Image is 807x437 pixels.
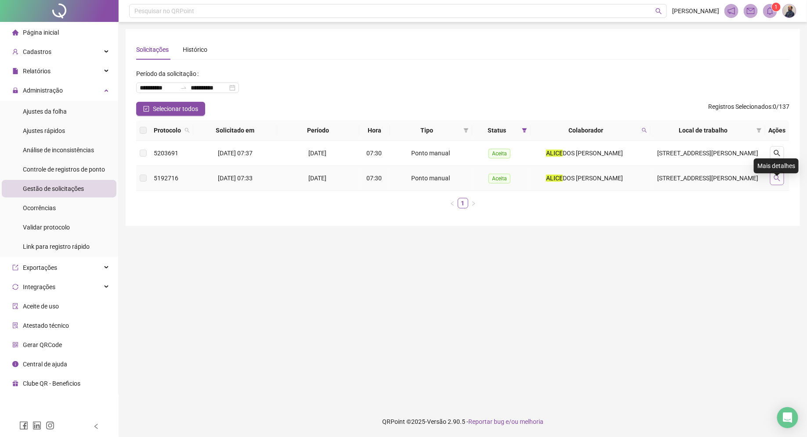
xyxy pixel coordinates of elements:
[775,4,778,10] span: 1
[563,175,623,182] span: DOS [PERSON_NAME]
[654,125,753,135] span: Local de trabalho
[23,87,63,94] span: Administração
[522,128,527,133] span: filter
[33,421,41,430] span: linkedin
[12,29,18,36] span: home
[19,421,28,430] span: facebook
[23,127,65,134] span: Ajustes rápidos
[468,418,543,425] span: Reportar bug e/ou melhoria
[23,303,59,310] span: Aceite de uso
[755,124,764,137] span: filter
[468,198,479,208] button: right
[727,7,735,15] span: notification
[136,67,202,81] label: Período da solicitação
[774,175,781,182] span: search
[12,49,18,55] span: user-add
[458,198,468,208] a: 1
[777,407,798,428] div: Open Intercom Messenger
[23,341,62,348] span: Gerar QRCode
[12,342,18,348] span: qrcode
[458,198,468,208] li: 1
[23,380,80,387] span: Clube QR - Beneficios
[411,150,450,157] span: Ponto manual
[563,150,623,157] span: DOS [PERSON_NAME]
[119,406,807,437] footer: QRPoint © 2025 - 2.90.5 -
[769,125,786,135] div: Ações
[23,283,55,290] span: Integrações
[534,125,638,135] span: Colaborador
[218,175,253,182] span: [DATE] 07:33
[23,224,70,231] span: Validar protocolo
[12,284,18,290] span: sync
[180,84,187,91] span: to
[772,3,781,11] sup: 1
[359,120,390,141] th: Hora
[450,201,455,206] span: left
[23,147,94,154] span: Análise de inconsistências
[23,264,57,271] span: Exportações
[12,87,18,93] span: lock
[23,68,51,75] span: Relatórios
[447,198,458,208] button: left
[143,106,149,112] span: check-square
[12,68,18,74] span: file
[277,120,359,141] th: Período
[154,150,178,157] span: 5203691
[185,128,190,133] span: search
[463,128,469,133] span: filter
[23,166,105,173] span: Controle de registros de ponto
[154,125,181,135] span: Protocolo
[23,185,84,192] span: Gestão de solicitações
[471,201,476,206] span: right
[136,45,169,54] div: Solicitações
[774,150,781,157] span: search
[308,150,326,157] span: [DATE]
[520,124,529,137] span: filter
[23,108,67,115] span: Ajustes da folha
[12,380,18,387] span: gift
[546,150,563,157] mark: ALICE
[651,166,765,191] td: [STREET_ADDRESS][PERSON_NAME]
[23,29,59,36] span: Página inicial
[93,423,99,430] span: left
[708,103,771,110] span: Registros Selecionados
[23,361,67,368] span: Central de ajuda
[12,303,18,309] span: audit
[366,175,382,182] span: 07:30
[153,104,198,114] span: Selecionar todos
[218,150,253,157] span: [DATE] 07:37
[394,125,460,135] span: Tipo
[651,141,765,166] td: [STREET_ADDRESS][PERSON_NAME]
[640,124,649,137] span: search
[427,418,446,425] span: Versão
[411,175,450,182] span: Ponto manual
[193,120,277,141] th: Solicitado em
[708,102,789,116] span: : 0 / 137
[180,84,187,91] span: swap-right
[642,128,647,133] span: search
[447,198,458,208] li: Página anterior
[766,7,774,15] span: bell
[23,322,69,329] span: Atestado técnico
[12,361,18,367] span: info-circle
[489,174,510,183] span: Aceita
[23,48,51,55] span: Cadastros
[655,8,662,14] span: search
[747,7,755,15] span: mail
[183,124,192,137] span: search
[23,243,90,250] span: Link para registro rápido
[468,198,479,208] li: Próxima página
[462,124,470,137] span: filter
[756,128,762,133] span: filter
[136,102,205,116] button: Selecionar todos
[12,265,18,271] span: export
[476,125,518,135] span: Status
[308,175,326,182] span: [DATE]
[783,4,796,18] img: 94431
[489,149,510,158] span: Aceita
[12,322,18,329] span: solution
[23,204,56,211] span: Ocorrências
[154,175,178,182] span: 5192716
[754,158,799,173] div: Mais detalhes
[366,150,382,157] span: 07:30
